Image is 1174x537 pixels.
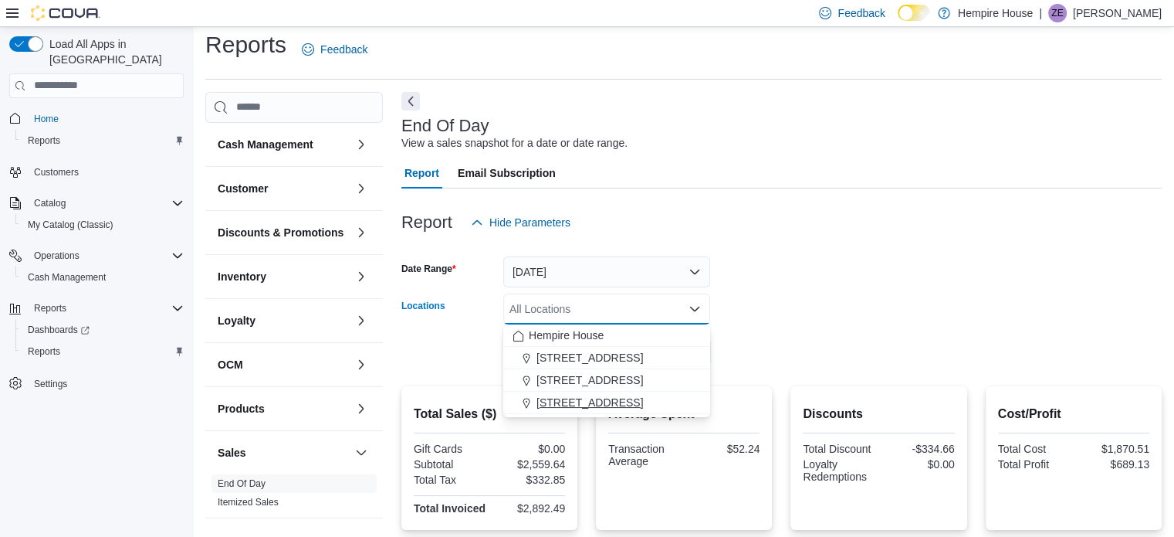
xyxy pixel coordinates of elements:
button: [STREET_ADDRESS] [503,347,710,369]
a: Dashboards [15,319,190,341]
h3: Inventory [218,269,266,284]
span: Catalog [34,197,66,209]
span: Itemized Sales [218,496,279,508]
button: Products [218,401,349,416]
a: Dashboards [22,321,96,339]
button: Hempire House [503,325,710,347]
button: Loyalty [352,311,370,330]
div: Zachary Evans [1048,4,1067,22]
div: Loyalty Redemptions [803,458,875,483]
a: Cash Management [22,268,112,287]
div: Subtotal [414,458,486,471]
button: Next [401,92,420,110]
h3: Discounts & Promotions [218,225,343,240]
span: Settings [34,378,67,390]
span: Email Subscription [458,158,556,189]
label: Date Range [401,263,456,275]
div: Sales [205,474,383,518]
button: Catalog [28,194,72,212]
span: [STREET_ADDRESS] [536,395,643,410]
button: Discounts & Promotions [218,225,349,240]
span: Reports [28,134,60,147]
span: Reports [28,345,60,358]
button: Home [3,107,190,130]
div: Total Discount [803,443,875,455]
a: Customers [28,163,85,182]
div: $2,559.64 [492,458,565,471]
div: $1,870.51 [1077,443,1149,455]
span: [STREET_ADDRESS] [536,350,643,365]
span: Reports [28,299,184,318]
nav: Complex example [9,101,184,435]
span: Home [28,109,184,128]
a: Feedback [296,34,374,65]
h3: Cash Management [218,137,313,152]
button: Operations [3,245,190,267]
p: [PERSON_NAME] [1073,4,1162,22]
span: Hide Parameters [489,215,570,230]
a: Settings [28,375,73,393]
h2: Discounts [803,405,954,423]
span: ZE [1051,4,1063,22]
button: [STREET_ADDRESS] [503,369,710,392]
span: My Catalog (Classic) [28,219,113,231]
button: Hide Parameters [465,207,577,238]
button: Cash Management [352,135,370,154]
h3: Sales [218,445,246,461]
span: Settings [28,373,184,393]
button: Customer [352,179,370,198]
span: Customers [34,166,79,178]
input: Dark Mode [898,5,930,21]
label: Locations [401,300,445,312]
button: Loyalty [218,313,349,328]
span: End Of Day [218,478,266,490]
span: Feedback [837,5,885,21]
button: [DATE] [503,257,710,287]
a: Home [28,110,65,128]
div: $52.24 [687,443,760,455]
a: Reports [22,131,66,150]
button: Settings [3,372,190,394]
div: Total Profit [998,458,1071,471]
div: $332.85 [492,474,565,486]
span: Report [404,158,439,189]
p: Hempire House [958,4,1033,22]
span: Load All Apps in [GEOGRAPHIC_DATA] [43,36,184,67]
button: Customer [218,181,349,196]
h3: Customer [218,181,268,196]
div: Total Tax [414,474,486,486]
div: Gift Cards [414,443,486,455]
span: Hempire House [529,328,604,343]
span: Operations [34,250,80,262]
strong: Total Invoiced [414,502,486,515]
div: $0.00 [492,443,565,455]
p: | [1039,4,1042,22]
button: Inventory [218,269,349,284]
button: Sales [352,444,370,462]
h3: Products [218,401,265,416]
button: Products [352,399,370,418]
a: End Of Day [218,478,266,489]
h3: End Of Day [401,117,489,135]
a: Itemized Sales [218,497,279,508]
div: $689.13 [1077,458,1149,471]
span: Cash Management [22,268,184,287]
span: Reports [22,342,184,361]
span: Operations [28,246,184,265]
span: Feedback [320,42,367,57]
button: Sales [218,445,349,461]
h3: Report [401,213,452,232]
span: Home [34,113,59,125]
div: $2,892.49 [492,502,565,515]
img: Cova [31,5,100,21]
h3: OCM [218,357,243,372]
button: Customers [3,161,190,183]
button: Reports [3,297,190,319]
h2: Total Sales ($) [414,405,565,423]
button: OCM [352,355,370,374]
span: Reports [34,302,66,314]
div: $0.00 [882,458,955,471]
div: Total Cost [998,443,1071,455]
button: Reports [15,341,190,362]
button: Catalog [3,192,190,214]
